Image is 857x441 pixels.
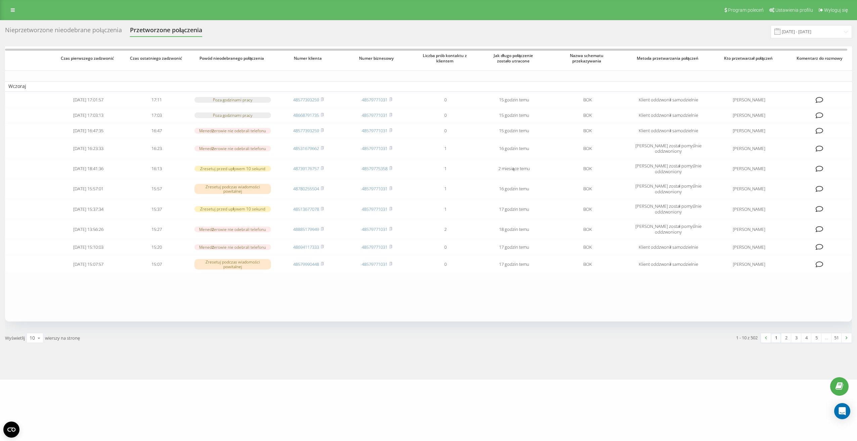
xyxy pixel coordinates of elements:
[5,27,122,37] div: Nieprzetworzone nieodebrane połączenia
[411,240,480,254] td: 0
[411,139,480,158] td: 1
[54,108,123,122] td: [DATE] 17:03:13
[411,180,480,198] td: 1
[480,240,548,254] td: 17 godzin temu
[480,220,548,239] td: 18 godzin temu
[824,7,848,13] span: Wyloguj się
[728,7,764,13] span: Program poleceń
[627,220,710,239] td: [PERSON_NAME] został pomyślnie oddzwoniony
[834,403,850,419] div: Open Intercom Messenger
[293,145,319,151] a: 48531679662
[411,255,480,273] td: 0
[54,200,123,218] td: [DATE] 15:37:34
[811,333,821,343] a: 5
[293,128,319,134] a: 48577393259
[54,124,123,138] td: [DATE] 16:47:35
[349,56,405,61] span: Numer biznesowy
[710,200,788,218] td: [PERSON_NAME]
[710,180,788,198] td: [PERSON_NAME]
[710,240,788,254] td: [PERSON_NAME]
[123,93,191,107] td: 17:11
[411,124,480,138] td: 0
[710,108,788,122] td: [PERSON_NAME]
[293,226,319,232] a: 48885179949
[634,56,703,61] span: Metoda przetwarzania połączeń
[801,333,811,343] a: 4
[293,165,319,171] a: 48739176757
[548,159,627,178] td: BOK
[710,124,788,138] td: [PERSON_NAME]
[362,145,388,151] a: 48579771031
[480,93,548,107] td: 15 godzin temu
[710,159,788,178] td: [PERSON_NAME]
[293,112,319,118] a: 48668791735
[194,184,271,194] div: Zresetuj podczas wiadomości powitalnej
[710,93,788,107] td: [PERSON_NAME]
[831,333,842,343] a: 51
[362,128,388,134] a: 48579771031
[194,128,271,134] div: Menedżerowie nie odebrali telefonu
[30,335,35,341] div: 10
[194,146,271,151] div: Menedżerowie nie odebrali telefonu
[717,56,781,61] span: Kto przetwarzał połączeń
[54,180,123,198] td: [DATE] 15:57:01
[5,81,852,91] td: Wczoraj
[194,97,271,103] div: Poza godzinami pracy
[555,53,620,63] span: Nazwa schematu przekazywania
[480,139,548,158] td: 16 godzin temu
[45,335,80,341] span: wierszy na stronę
[194,244,271,250] div: Menedżerowie nie odebrali telefonu
[362,186,388,192] a: 48579771031
[781,333,791,343] a: 2
[60,56,116,61] span: Czas pierwszego zadzwonić
[548,139,627,158] td: BOK
[418,53,473,63] span: Liczba prób kontaktu z klientem
[281,56,336,61] span: Numer klienta
[194,206,271,212] div: Zresetuj przed upływem 10 sekund
[293,206,319,212] a: 48513677078
[480,159,548,178] td: 2 miesiące temu
[411,159,480,178] td: 1
[627,180,710,198] td: [PERSON_NAME] został pomyślnie oddzwoniony
[411,200,480,218] td: 1
[362,226,388,232] a: 48579771031
[771,333,781,343] a: 1
[627,200,710,218] td: [PERSON_NAME] został pomyślnie oddzwoniony
[411,108,480,122] td: 0
[3,422,19,438] button: Open CMP widget
[5,335,25,341] span: Wyświetlij
[548,200,627,218] td: BOK
[54,93,123,107] td: [DATE] 17:01:57
[548,93,627,107] td: BOK
[411,220,480,239] td: 2
[293,97,319,103] a: 48577393259
[194,227,271,232] div: Menedżerowie nie odebrali telefonu
[627,93,710,107] td: Klient oddzwonił samodzielnie
[123,240,191,254] td: 15:20
[486,53,542,63] span: Jak długo połączenie zostało utracone
[627,108,710,122] td: Klient oddzwonił samodzielnie
[548,124,627,138] td: BOK
[54,139,123,158] td: [DATE] 16:23:33
[627,139,710,158] td: [PERSON_NAME] został pomyślnie oddzwoniony
[129,56,185,61] span: Czas ostatniego zadzwonić
[736,334,758,341] div: 1 - 10 z 502
[123,220,191,239] td: 15:27
[411,93,480,107] td: 0
[123,108,191,122] td: 17:03
[791,333,801,343] a: 3
[54,220,123,239] td: [DATE] 13:56:26
[480,180,548,198] td: 16 godzin temu
[627,255,710,273] td: Klient oddzwonił samodzielnie
[293,244,319,250] a: 48694117333
[548,255,627,273] td: BOK
[293,186,319,192] a: 48780255504
[362,165,388,171] a: 48579775358
[362,112,388,118] a: 48579771031
[54,240,123,254] td: [DATE] 15:10:03
[548,180,627,198] td: BOK
[627,124,710,138] td: Klient oddzwonił samodzielnie
[123,124,191,138] td: 16:47
[821,333,831,343] div: …
[54,255,123,273] td: [DATE] 15:07:57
